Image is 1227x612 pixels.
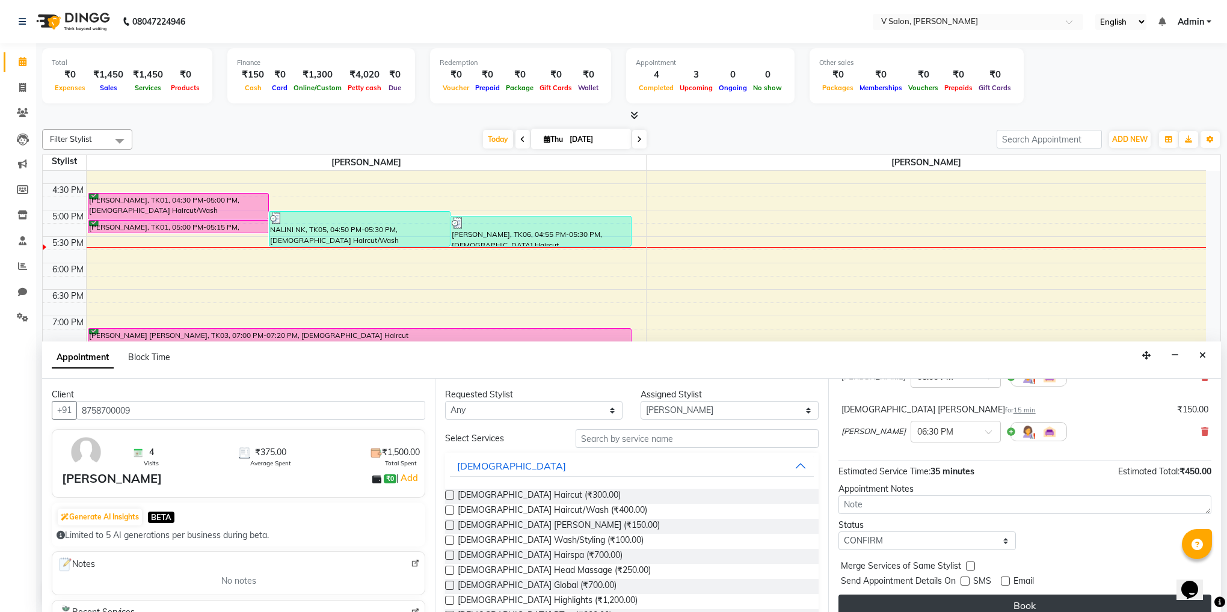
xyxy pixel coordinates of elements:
[50,134,92,144] span: Filter Stylist
[819,68,856,82] div: ₹0
[440,68,472,82] div: ₹0
[88,68,128,82] div: ₹1,450
[237,58,405,68] div: Finance
[144,459,159,468] span: Visits
[399,471,420,485] a: Add
[50,316,86,329] div: 7:00 PM
[838,483,1211,495] div: Appointment Notes
[384,68,405,82] div: ₹0
[345,84,384,92] span: Petty cash
[1178,16,1204,28] span: Admin
[941,84,976,92] span: Prepaids
[677,84,716,92] span: Upcoming
[57,529,420,542] div: Limited to 5 AI generations per business during beta.
[50,263,86,276] div: 6:00 PM
[976,84,1014,92] span: Gift Cards
[841,560,961,575] span: Merge Services of Same Stylist
[50,210,86,223] div: 5:00 PM
[576,429,819,448] input: Search by service name
[841,426,906,438] span: [PERSON_NAME]
[976,68,1014,82] div: ₹0
[973,575,991,590] span: SMS
[472,84,503,92] span: Prepaid
[87,155,646,170] span: [PERSON_NAME]
[128,68,168,82] div: ₹1,450
[88,221,269,233] div: [PERSON_NAME], TK01, 05:00 PM-05:15 PM, [DEMOGRAPHIC_DATA] [PERSON_NAME]
[819,84,856,92] span: Packages
[575,68,601,82] div: ₹0
[458,564,651,579] span: [DEMOGRAPHIC_DATA] Head Massage (₹250.00)
[1021,424,1035,439] img: Hairdresser.png
[221,575,256,587] span: No notes
[458,594,638,609] span: [DEMOGRAPHIC_DATA] Highlights (₹1,200.00)
[450,455,813,477] button: [DEMOGRAPHIC_DATA]
[750,84,785,92] span: No show
[88,194,269,219] div: [PERSON_NAME], TK01, 04:30 PM-05:00 PM, [DEMOGRAPHIC_DATA] Haircut/Wash
[97,84,120,92] span: Sales
[566,130,626,148] input: 2025-09-04
[838,466,930,477] span: Estimated Service Time:
[905,68,941,82] div: ₹0
[148,512,174,523] span: BETA
[445,388,623,401] div: Requested Stylist
[537,84,575,92] span: Gift Cards
[483,130,513,148] span: Today
[641,388,818,401] div: Assigned Stylist
[50,290,86,302] div: 6:30 PM
[541,135,566,144] span: Thu
[716,68,750,82] div: 0
[149,446,154,459] span: 4
[436,432,567,445] div: Select Services
[76,401,425,420] input: Search by Name/Mobile/Email/Code
[905,84,941,92] span: Vouchers
[50,184,86,197] div: 4:30 PM
[856,68,905,82] div: ₹0
[647,155,1207,170] span: [PERSON_NAME]
[575,84,601,92] span: Wallet
[242,84,265,92] span: Cash
[997,130,1102,148] input: Search Appointment
[750,68,785,82] div: 0
[1013,575,1034,590] span: Email
[291,84,345,92] span: Online/Custom
[636,68,677,82] div: 4
[58,509,142,525] button: Generate AI Insights
[132,5,185,38] b: 08047224946
[856,84,905,92] span: Memberships
[396,471,420,485] span: |
[930,466,974,477] span: 35 minutes
[838,519,1016,531] div: Status
[69,435,103,470] img: avatar
[440,84,472,92] span: Voucher
[458,579,617,594] span: [DEMOGRAPHIC_DATA] Global (₹700.00)
[1005,406,1036,414] small: for
[1177,403,1208,416] div: ₹150.00
[57,557,95,572] span: Notes
[31,5,113,38] img: logo
[458,549,623,564] span: [DEMOGRAPHIC_DATA] Hairspa (₹700.00)
[168,84,203,92] span: Products
[50,237,86,249] div: 5:30 PM
[269,84,291,92] span: Card
[677,68,716,82] div: 3
[52,347,114,369] span: Appointment
[52,84,88,92] span: Expenses
[503,84,537,92] span: Package
[1194,346,1211,365] button: Close
[458,504,647,519] span: [DEMOGRAPHIC_DATA] Haircut/Wash (₹400.00)
[62,470,162,488] div: [PERSON_NAME]
[458,519,660,534] span: [DEMOGRAPHIC_DATA] [PERSON_NAME] (₹150.00)
[250,459,291,468] span: Average Spent
[1042,424,1057,439] img: Interior.png
[52,58,203,68] div: Total
[269,68,291,82] div: ₹0
[1118,466,1179,477] span: Estimated Total:
[819,58,1014,68] div: Other sales
[255,446,286,459] span: ₹375.00
[458,489,621,504] span: [DEMOGRAPHIC_DATA] Haircut (₹300.00)
[384,474,396,484] span: ₹0
[1013,406,1036,414] span: 15 min
[291,68,345,82] div: ₹1,300
[43,155,86,168] div: Stylist
[385,459,417,468] span: Total Spent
